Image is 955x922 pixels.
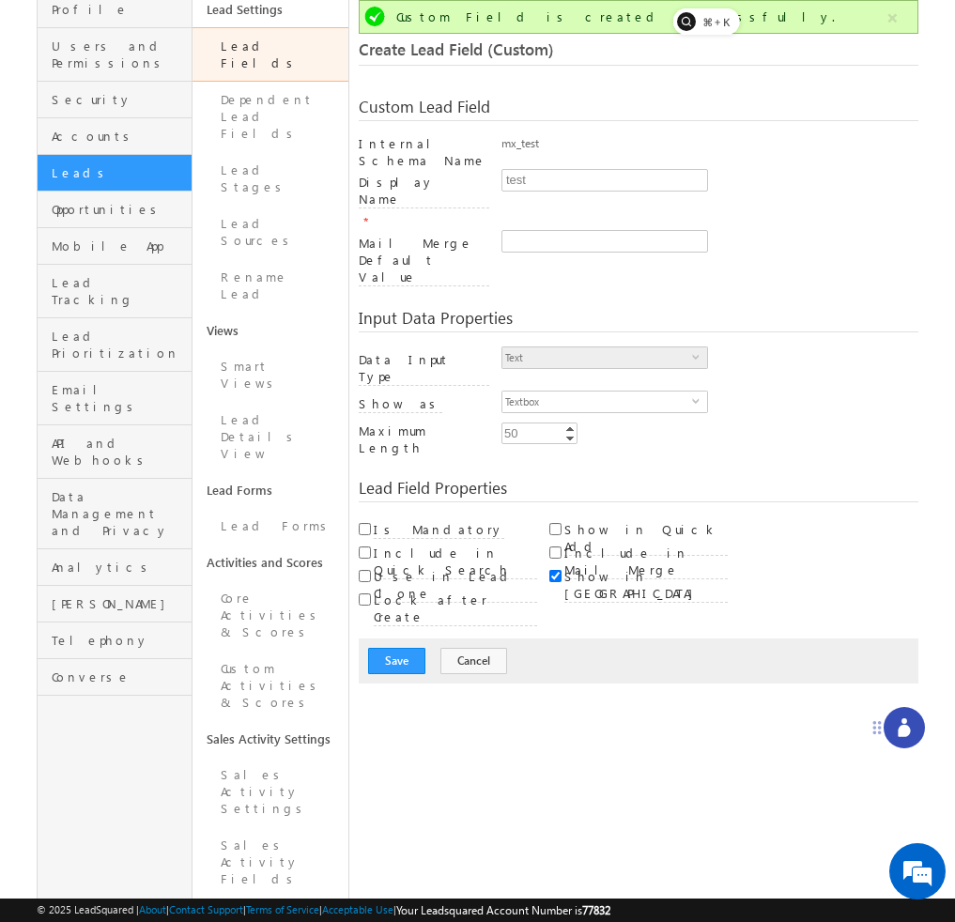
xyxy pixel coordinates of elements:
[501,423,521,444] div: 50
[368,648,425,674] button: Save
[24,174,343,562] textarea: Type your message and hit 'Enter'
[38,622,193,659] a: Telephony
[38,479,193,549] a: Data Management and Privacy
[374,561,537,577] a: Include in Quick Search
[374,608,537,624] a: Lock after Create
[193,721,348,757] a: Sales Activity Settings
[359,99,919,121] div: Custom Lead Field
[359,368,490,384] a: Data Input Type
[52,201,188,218] span: Opportunities
[52,274,188,308] span: Lead Tracking
[193,313,348,348] a: Views
[359,423,490,456] label: Maximum Length
[502,392,692,412] span: Textbox
[562,433,578,443] a: Decrement
[38,549,193,586] a: Analytics
[38,192,193,228] a: Opportunities
[38,82,193,118] a: Security
[193,545,348,580] a: Activities and Scores
[52,488,188,539] span: Data Management and Privacy
[169,903,243,915] a: Contact Support
[38,372,193,425] a: Email Settings
[374,592,537,626] label: Lock after Create
[396,8,886,25] div: Custom Field is created successfully.
[308,9,353,54] div: Minimize live chat window
[359,480,919,502] div: Lead Field Properties
[38,659,193,696] a: Converse
[52,381,188,415] span: Email Settings
[582,903,610,917] span: 77832
[193,508,348,545] a: Lead Forms
[359,38,554,60] span: Create Lead Field (Custom)
[396,903,610,917] span: Your Leadsquared Account Number is
[193,757,348,827] a: Sales Activity Settings
[38,586,193,622] a: [PERSON_NAME]
[38,318,193,372] a: Lead Prioritization
[38,155,193,192] a: Leads
[193,27,348,82] a: Lead Fields
[359,191,490,207] a: Display Name
[193,82,348,152] a: Dependent Lead Fields
[193,206,348,259] a: Lead Sources
[52,435,188,469] span: API and Webhooks
[52,595,188,612] span: [PERSON_NAME]
[359,235,490,286] label: Mail Merge Default Value
[193,580,348,651] a: Core Activities & Scores
[359,269,490,284] a: Mail Merge Default Value
[564,568,728,603] label: Show in [GEOGRAPHIC_DATA]
[52,164,188,181] span: Leads
[692,396,707,405] span: select
[52,238,188,254] span: Mobile App
[193,827,348,898] a: Sales Activity Fields
[38,118,193,155] a: Accounts
[374,585,537,601] a: Use in Lead Clone
[52,1,188,18] span: Profile
[359,135,490,169] div: Internal Schema Name
[564,561,728,577] a: Include in Mail Merge
[562,423,578,433] a: Increment
[38,28,193,82] a: Users and Permissions
[32,99,79,123] img: d_60004797649_company_0_60004797649
[38,228,193,265] a: Mobile App
[374,521,504,537] a: Is Mandatory
[52,668,188,685] span: Converse
[98,99,316,123] div: Chat with us now
[38,265,193,318] a: Lead Tracking
[52,559,188,576] span: Analytics
[52,328,188,361] span: Lead Prioritization
[37,901,610,919] span: © 2025 LeadSquared | | | | |
[359,174,490,208] label: Display Name
[374,545,537,579] label: Include in Quick Search
[359,395,442,413] label: Show as
[193,259,348,313] a: Rename Lead
[374,568,537,603] label: Use in Lead Clone
[38,425,193,479] a: API and Webhooks
[52,128,188,145] span: Accounts
[52,632,188,649] span: Telephony
[246,903,319,915] a: Terms of Service
[139,903,166,915] a: About
[501,135,918,161] div: mx_test
[255,578,341,604] em: Start Chat
[359,395,442,411] a: Show as
[52,38,188,71] span: Users and Permissions
[52,91,188,108] span: Security
[564,585,728,601] a: Show in [GEOGRAPHIC_DATA]
[193,152,348,206] a: Lead Stages
[322,903,393,915] a: Acceptable Use
[359,310,919,332] div: Input Data Properties
[692,352,707,361] span: select
[193,651,348,721] a: Custom Activities & Scores
[564,521,728,556] label: Show in Quick Add
[374,521,504,539] label: Is Mandatory
[564,545,728,579] label: Include in Mail Merge
[502,347,692,368] span: Text
[193,348,348,402] a: Smart Views
[564,538,728,554] a: Show in Quick Add
[193,402,348,472] a: Lead Details View
[440,648,507,674] button: Cancel
[193,472,348,508] a: Lead Forms
[359,351,490,386] label: Data Input Type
